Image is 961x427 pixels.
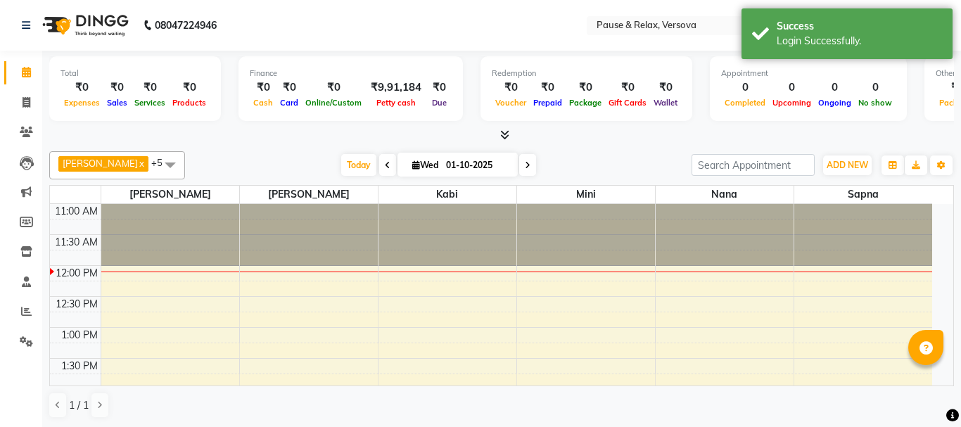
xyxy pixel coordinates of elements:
[855,98,896,108] span: No show
[794,186,933,203] span: Sapna
[131,98,169,108] span: Services
[250,98,276,108] span: Cash
[530,79,566,96] div: ₹0
[721,98,769,108] span: Completed
[52,235,101,250] div: 11:30 AM
[855,79,896,96] div: 0
[492,98,530,108] span: Voucher
[302,98,365,108] span: Online/Custom
[61,79,103,96] div: ₹0
[721,68,896,79] div: Appointment
[53,297,101,312] div: 12:30 PM
[566,79,605,96] div: ₹0
[827,160,868,170] span: ADD NEW
[650,79,681,96] div: ₹0
[101,186,239,203] span: [PERSON_NAME]
[605,98,650,108] span: Gift Cards
[151,157,173,168] span: +5
[656,186,794,203] span: nana
[250,68,452,79] div: Finance
[302,79,365,96] div: ₹0
[492,68,681,79] div: Redemption
[530,98,566,108] span: Prepaid
[61,98,103,108] span: Expenses
[777,19,942,34] div: Success
[365,79,427,96] div: ₹9,91,184
[61,68,210,79] div: Total
[138,158,144,169] a: x
[815,98,855,108] span: Ongoing
[103,79,131,96] div: ₹0
[517,186,655,203] span: Mini
[63,158,138,169] span: [PERSON_NAME]
[492,79,530,96] div: ₹0
[815,79,855,96] div: 0
[823,155,872,175] button: ADD NEW
[777,34,942,49] div: Login Successfully.
[769,98,815,108] span: Upcoming
[442,155,512,176] input: 2025-10-01
[52,204,101,219] div: 11:00 AM
[276,79,302,96] div: ₹0
[276,98,302,108] span: Card
[155,6,217,45] b: 08047224946
[721,79,769,96] div: 0
[240,186,378,203] span: [PERSON_NAME]
[58,328,101,343] div: 1:00 PM
[131,79,169,96] div: ₹0
[58,359,101,374] div: 1:30 PM
[427,79,452,96] div: ₹0
[103,98,131,108] span: Sales
[605,79,650,96] div: ₹0
[409,160,442,170] span: Wed
[169,98,210,108] span: Products
[650,98,681,108] span: Wallet
[769,79,815,96] div: 0
[250,79,276,96] div: ₹0
[378,186,516,203] span: Kabi
[341,154,376,176] span: Today
[169,79,210,96] div: ₹0
[428,98,450,108] span: Due
[692,154,815,176] input: Search Appointment
[566,98,605,108] span: Package
[373,98,419,108] span: Petty cash
[36,6,132,45] img: logo
[53,266,101,281] div: 12:00 PM
[69,398,89,413] span: 1 / 1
